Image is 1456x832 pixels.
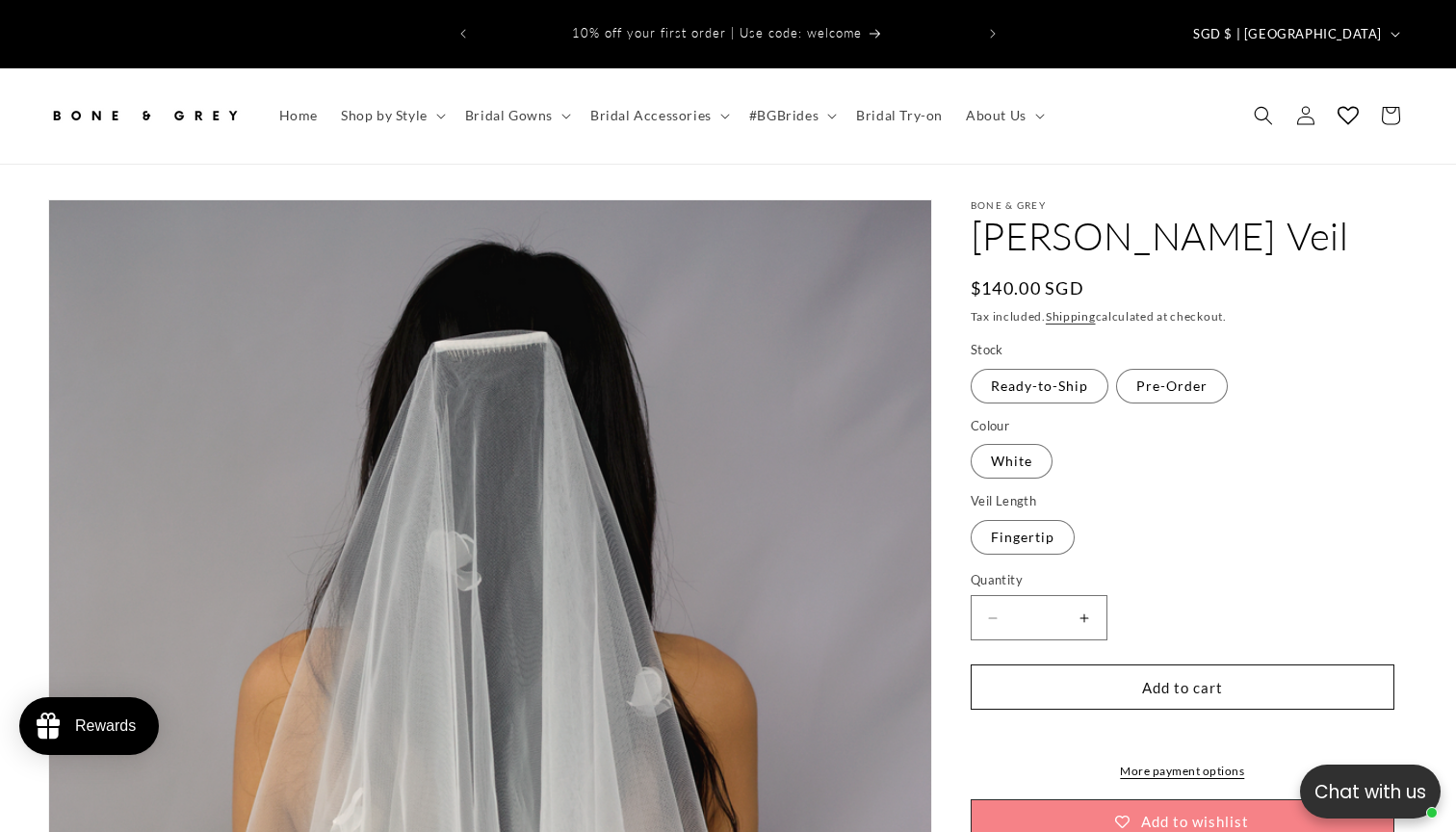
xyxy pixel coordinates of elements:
a: Home [268,95,329,136]
span: #BGBrides [749,107,819,124]
span: About Us [966,107,1027,124]
div: Tax included. calculated at checkout. [971,307,1408,326]
button: Previous announcement [442,15,484,52]
summary: Shop by Style [329,95,454,136]
a: Bridal Try-on [845,95,954,136]
a: More payment options [971,763,1394,780]
summary: #BGBrides [738,95,845,136]
label: Ready-to-Ship [971,369,1108,403]
summary: Search [1242,94,1285,137]
div: Rewards [75,717,136,735]
button: Open chatbox [1300,765,1441,819]
legend: Colour [971,417,1011,436]
h1: [PERSON_NAME] Veil [971,211,1408,261]
button: SGD $ | [GEOGRAPHIC_DATA] [1182,15,1408,52]
span: $140.00 SGD [971,275,1084,301]
summary: Bridal Gowns [454,95,579,136]
p: Bone & Grey [971,199,1408,211]
span: Bridal Gowns [465,107,553,124]
span: Home [279,107,318,124]
span: Shop by Style [341,107,428,124]
label: Quantity [971,571,1394,590]
span: Bridal Try-on [856,107,943,124]
button: Add to cart [971,664,1394,710]
span: Bridal Accessories [590,107,712,124]
summary: About Us [954,95,1053,136]
legend: Stock [971,341,1005,360]
span: SGD $ | [GEOGRAPHIC_DATA] [1193,25,1382,44]
p: Chat with us [1300,778,1441,806]
a: Shipping [1046,309,1096,324]
img: Bone and Grey Bridal [48,94,241,137]
label: White [971,444,1053,479]
button: Next announcement [972,15,1014,52]
legend: Veil Length [971,492,1038,511]
span: 10% off your first order | Use code: welcome [572,25,862,40]
label: Pre-Order [1116,369,1228,403]
label: Fingertip [971,520,1075,555]
a: Bone and Grey Bridal [41,88,248,144]
summary: Bridal Accessories [579,95,738,136]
